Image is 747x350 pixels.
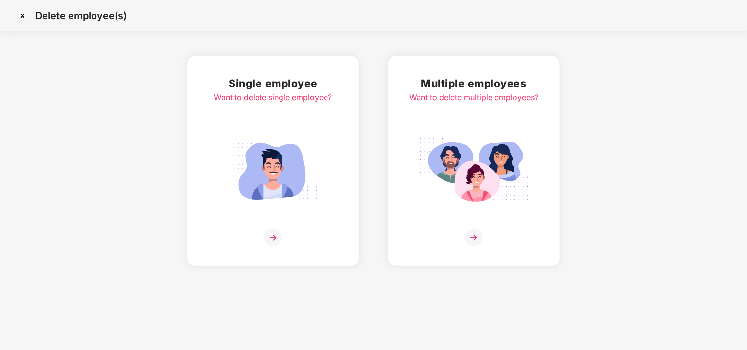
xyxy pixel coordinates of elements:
[409,91,538,104] div: Want to delete multiple employees?
[218,133,328,209] img: svg+xml;base64,PHN2ZyB4bWxucz0iaHR0cDovL3d3dy53My5vcmcvMjAwMC9zdmciIGlkPSJTaW5nbGVfZW1wbG95ZWUiIH...
[214,91,332,104] div: Want to delete single employee?
[264,229,282,246] img: svg+xml;base64,PHN2ZyB4bWxucz0iaHR0cDovL3d3dy53My5vcmcvMjAwMC9zdmciIHdpZHRoPSIzNiIgaGVpZ2h0PSIzNi...
[35,10,127,22] p: Delete employee(s)
[214,75,332,91] h2: Single employee
[465,229,483,246] img: svg+xml;base64,PHN2ZyB4bWxucz0iaHR0cDovL3d3dy53My5vcmcvMjAwMC9zdmciIHdpZHRoPSIzNiIgaGVpZ2h0PSIzNi...
[15,8,30,23] img: svg+xml;base64,PHN2ZyBpZD0iQ3Jvc3MtMzJ4MzIiIHhtbG5zPSJodHRwOi8vd3d3LnczLm9yZy8yMDAwL3N2ZyIgd2lkdG...
[409,75,538,91] h2: Multiple employees
[419,133,529,209] img: svg+xml;base64,PHN2ZyB4bWxucz0iaHR0cDovL3d3dy53My5vcmcvMjAwMC9zdmciIGlkPSJNdWx0aXBsZV9lbXBsb3llZS...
